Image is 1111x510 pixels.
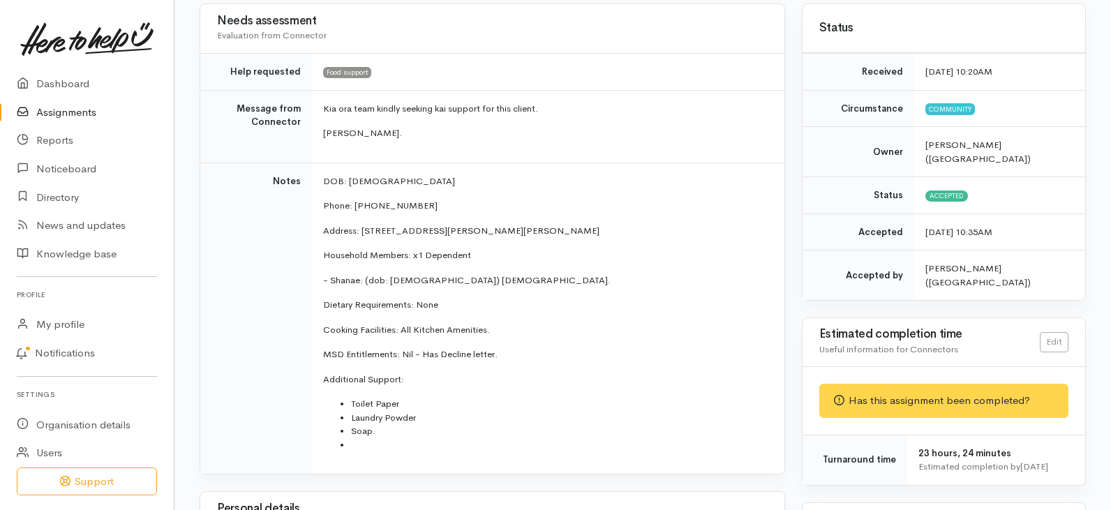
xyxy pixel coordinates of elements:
[17,285,157,304] h6: Profile
[323,347,768,361] p: MSD Entitlements: Nil - Has Decline letter.
[925,103,975,114] span: Community
[918,447,1011,459] span: 23 hours, 24 minutes
[323,298,768,312] p: Dietary Requirements: None
[803,54,914,91] td: Received
[323,126,768,140] p: [PERSON_NAME].
[918,460,1068,474] div: Estimated completion by
[914,250,1085,301] td: [PERSON_NAME] ([GEOGRAPHIC_DATA])
[323,248,768,262] p: Household Members: x1 Dependent
[351,397,768,411] li: Toilet Paper
[819,328,1040,341] h3: Estimated completion time
[200,163,312,474] td: Notes
[803,177,914,214] td: Status
[803,435,907,485] td: Turnaround time
[217,15,768,28] h3: Needs assessment
[323,224,768,238] p: Address: [STREET_ADDRESS][PERSON_NAME][PERSON_NAME]
[819,22,1068,35] h3: Status
[803,90,914,127] td: Circumstance
[925,190,968,202] span: Accepted
[323,273,768,287] p: - Shanae: (dob: [DEMOGRAPHIC_DATA]) [DEMOGRAPHIC_DATA].
[1020,460,1048,472] time: [DATE]
[17,467,157,496] button: Support
[351,424,768,438] li: Soap.
[351,411,768,425] li: Laundry Powder
[323,199,768,213] p: Phone: [PHONE_NUMBER]
[925,66,992,77] time: [DATE] 10:20AM
[803,127,914,177] td: Owner
[819,384,1068,418] div: Has this assignment been completed?
[803,213,914,250] td: Accepted
[819,343,958,355] span: Useful information for Connectors
[323,373,768,387] p: Additional Support:
[1040,332,1068,352] a: Edit
[200,90,312,163] td: Message from Connector
[323,174,768,188] p: DOB: [DEMOGRAPHIC_DATA]
[200,54,312,91] td: Help requested
[17,385,157,404] h6: Settings
[925,139,1031,165] span: [PERSON_NAME] ([GEOGRAPHIC_DATA])
[323,323,768,337] p: Cooking Facilities: All Kitchen Amenities.
[217,29,327,41] span: Evaluation from Connector
[803,250,914,301] td: Accepted by
[323,102,768,116] p: Kia ora team kindly seeking kai support for this client.
[323,67,371,78] span: Food support
[925,226,992,238] time: [DATE] 10:35AM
